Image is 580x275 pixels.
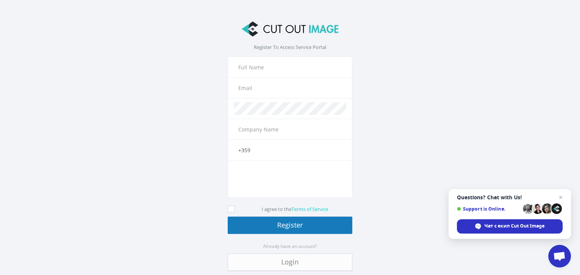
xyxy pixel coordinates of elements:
[457,206,520,212] span: Support is Online.
[548,245,571,267] a: Отворен чат
[234,61,346,73] input: Full Name
[484,223,545,229] span: Чат с екип Cut Out Image
[242,21,338,37] img: Cut Out Image
[457,194,563,200] span: Questions? Chat with Us!
[228,217,352,234] button: Register
[228,254,352,271] a: Login
[292,206,328,212] a: Terms of Service
[263,243,317,249] small: Already have an account?
[234,164,349,194] iframe: reCAPTCHA
[234,81,346,94] input: Email
[234,144,346,156] input: Phone Number
[262,206,328,212] label: I agree to the
[254,44,326,50] span: Register To Access Service Portal
[457,219,563,234] span: Чат с екип Cut Out Image
[234,123,346,136] input: Company Name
